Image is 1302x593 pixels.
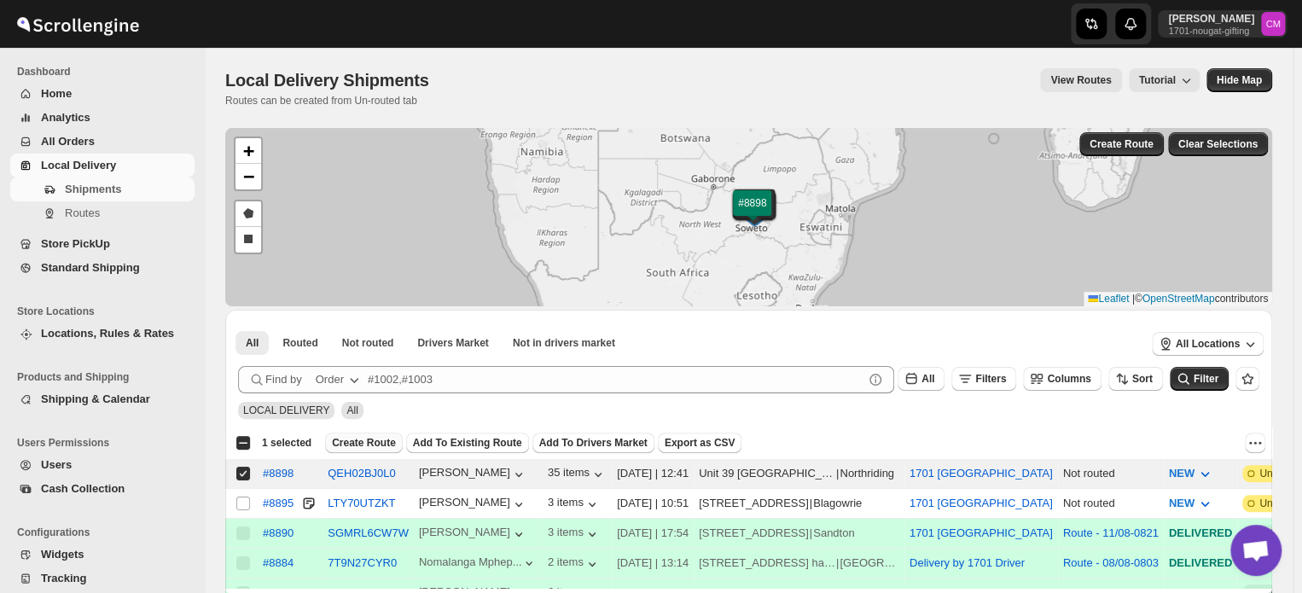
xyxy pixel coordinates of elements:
[1265,19,1280,29] text: CM
[699,495,899,512] div: |
[665,436,735,450] span: Export as CSV
[235,164,261,189] a: Zoom out
[332,331,404,355] button: Unrouted
[1194,373,1218,385] span: Filter
[1063,556,1159,569] button: Route - 08/08-0803
[813,525,854,542] div: Sandton
[243,140,254,161] span: +
[417,336,488,350] span: Drivers Market
[910,526,1053,539] button: 1701 [GEOGRAPHIC_DATA]
[740,206,765,225] img: Marker
[513,336,615,350] span: Not in drivers market
[10,567,195,590] button: Tracking
[1159,460,1224,487] button: NEW
[263,497,294,509] div: #8895
[419,496,527,513] button: [PERSON_NAME]
[332,436,396,450] span: Create Route
[328,497,395,509] button: LTY70UTZKT
[1090,137,1154,151] span: Create Route
[1168,26,1254,36] p: 1701-nougat-gifting
[10,201,195,225] button: Routes
[1040,68,1121,92] button: view route
[263,467,294,480] button: #8898
[840,555,899,572] div: [GEOGRAPHIC_DATA]
[407,331,498,355] button: Claimable
[235,138,261,164] a: Zoom in
[813,495,862,512] div: Blagowrie
[1139,74,1176,86] span: Tutorial
[17,305,196,318] span: Store Locations
[1088,293,1129,305] a: Leaflet
[532,433,654,453] button: Add To Drivers Market
[325,433,403,453] button: Create Route
[263,526,294,539] button: #8890
[342,336,394,350] span: Not routed
[699,465,899,482] div: |
[1132,373,1153,385] span: Sort
[743,206,769,225] img: Marker
[1206,68,1272,92] button: Map action label
[1169,525,1232,542] div: DELIVERED
[65,183,121,195] span: Shipments
[225,71,429,90] span: Local Delivery Shipments
[1108,367,1163,391] button: Sort
[419,555,522,568] div: Nomalanga Mphep...
[243,166,254,187] span: −
[1169,555,1232,572] div: DELIVERED
[1261,12,1285,36] span: Cleo Moyo
[225,94,436,108] p: Routes can be created from Un-routed tab
[1217,73,1262,87] span: Hide Map
[10,477,195,501] button: Cash Collection
[699,555,899,572] div: |
[246,336,259,350] span: All
[419,526,527,543] button: [PERSON_NAME]
[328,467,396,480] button: QEH02BJ0L0
[282,336,317,350] span: Routed
[840,465,894,482] div: Northriding
[41,327,174,340] span: Locations, Rules & Rates
[921,373,934,385] span: All
[265,371,302,388] span: Find by
[548,496,601,513] button: 3 items
[1159,490,1224,517] button: NEW
[41,159,116,172] span: Local Delivery
[41,458,72,471] span: Users
[617,525,689,542] div: [DATE] | 17:54
[41,261,140,274] span: Standard Shipping
[17,526,196,539] span: Configurations
[741,205,766,224] img: Marker
[41,237,110,250] span: Store PickUp
[413,436,522,450] span: Add To Existing Route
[419,466,527,483] button: [PERSON_NAME]
[17,65,196,78] span: Dashboard
[1047,373,1090,385] span: Columns
[617,555,689,572] div: [DATE] | 13:14
[1245,433,1265,453] button: More actions
[910,467,1053,480] button: 1701 [GEOGRAPHIC_DATA]
[17,370,196,384] span: Products and Shipping
[1168,132,1268,156] button: Clear Selections
[263,556,294,569] button: #8884
[41,572,86,584] span: Tracking
[539,436,648,450] span: Add To Drivers Market
[1132,293,1135,305] span: |
[368,366,863,393] input: #1002,#1003
[1023,367,1101,391] button: Columns
[65,206,100,219] span: Routes
[548,555,601,573] button: 2 items
[272,331,328,355] button: Routed
[1169,497,1194,509] span: NEW
[1063,465,1159,482] div: Not routed
[328,556,397,569] button: 7T9N27CYR0
[243,404,329,416] span: LOCAL DELIVERY
[548,526,601,543] button: 3 items
[328,526,409,539] button: SGMRL6CW7W
[41,392,150,405] span: Shipping & Calendar
[262,436,311,450] span: 1 selected
[41,482,125,495] span: Cash Collection
[548,466,607,483] div: 35 items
